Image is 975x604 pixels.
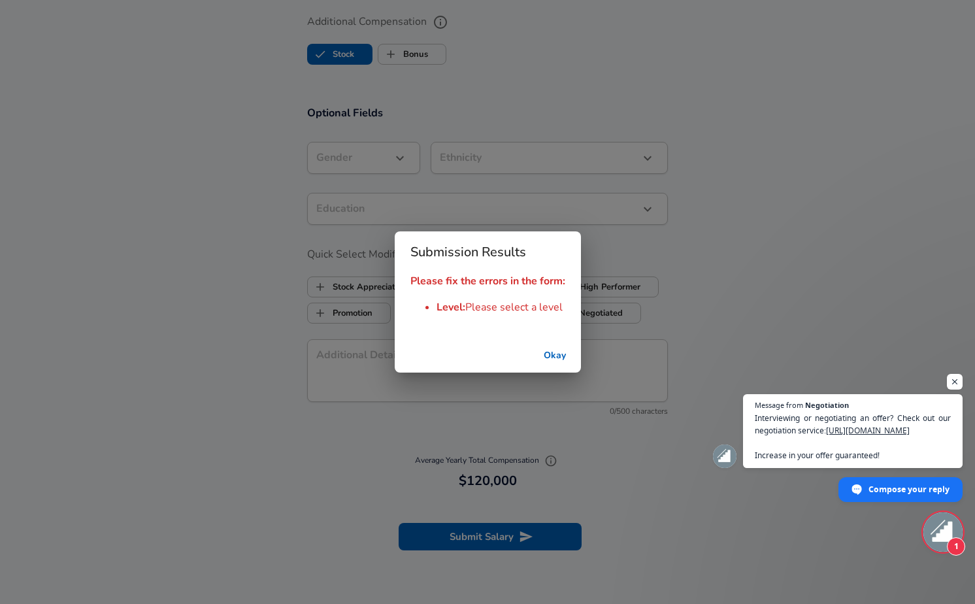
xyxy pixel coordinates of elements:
[465,300,563,314] span: Please select a level
[868,478,950,501] span: Compose your reply
[395,231,581,273] h2: Submission Results
[947,537,965,556] span: 1
[410,274,565,288] strong: Please fix the errors in the form:
[437,300,465,314] span: Level :
[755,412,951,461] span: Interviewing or negotiating an offer? Check out our negotiation service: Increase in your offer g...
[805,401,849,409] span: Negotiation
[755,401,803,409] span: Message from
[534,344,576,368] button: successful-submission-button
[923,512,963,552] div: Open chat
